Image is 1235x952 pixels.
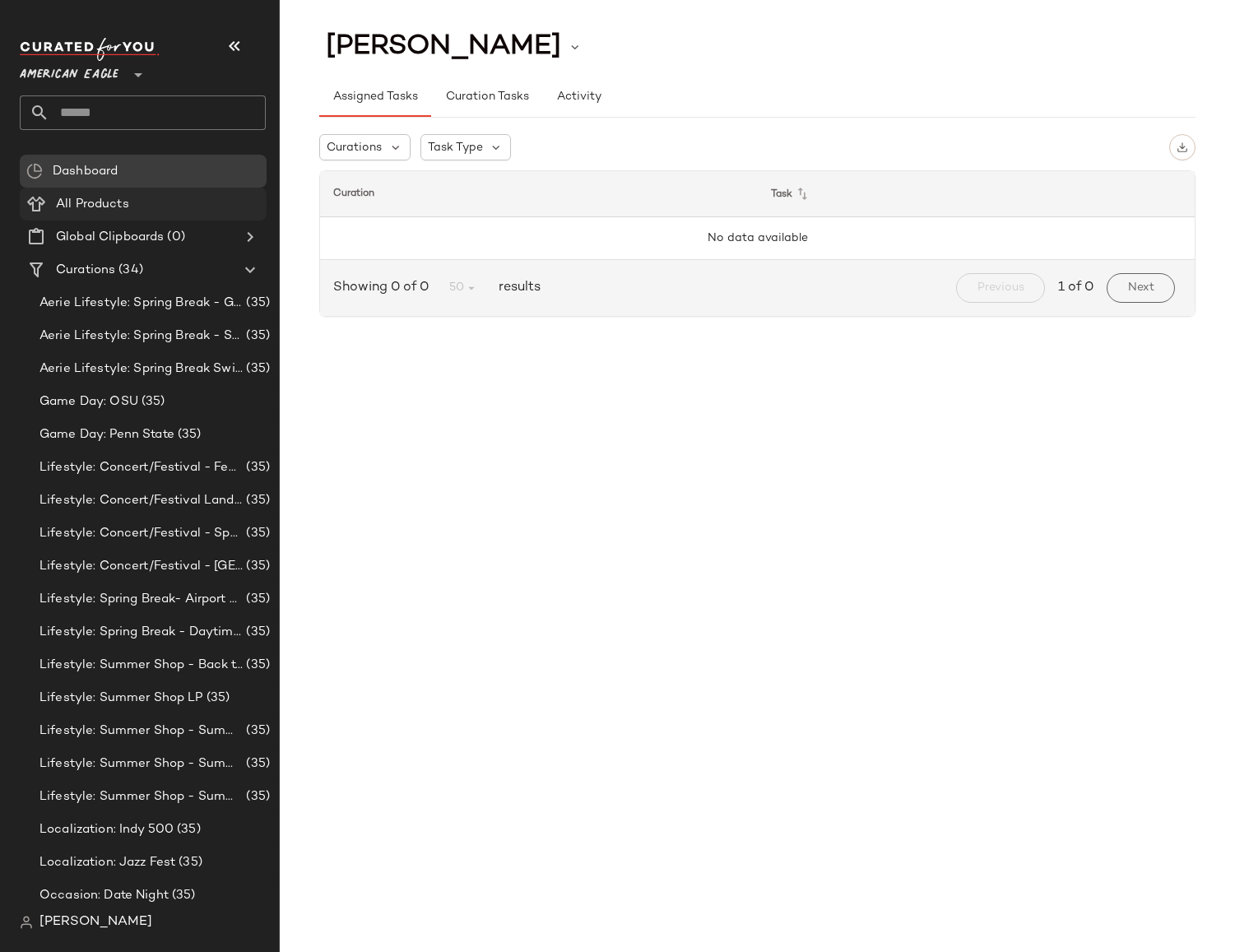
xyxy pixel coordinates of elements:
[169,886,196,905] span: (35)
[39,755,243,773] span: Lifestyle: Summer Shop - Summer Internship
[56,195,129,214] span: All Products
[444,91,528,104] span: Curation Tasks
[39,524,243,543] span: Lifestyle: Concert/Festival - Sporty
[243,557,270,576] span: (35)
[243,623,270,642] span: (35)
[174,820,201,839] span: (35)
[243,491,270,510] span: (35)
[492,278,541,298] span: results
[320,217,1195,260] td: No data available
[39,360,243,378] span: Aerie Lifestyle: Spring Break Swimsuits Landing Page
[39,392,138,411] span: Game Day: OSU
[39,557,243,576] span: Lifestyle: Concert/Festival - [GEOGRAPHIC_DATA]
[20,916,33,929] img: svg%3e
[39,787,243,806] span: Lifestyle: Summer Shop - Summer Study Sessions
[39,820,174,839] span: Localization: Indy 500
[175,853,202,872] span: (35)
[1058,278,1093,298] span: 1 of 0
[20,56,118,86] span: American Eagle
[243,722,270,741] span: (35)
[39,491,243,510] span: Lifestyle: Concert/Festival Landing Page
[320,171,758,217] th: Curation
[333,278,435,298] span: Showing 0 of 0
[203,689,230,708] span: (35)
[243,787,270,806] span: (35)
[243,755,270,773] span: (35)
[138,392,165,411] span: (35)
[327,139,382,156] span: Curations
[39,458,243,477] span: Lifestyle: Concert/Festival - Femme
[243,327,270,346] span: (35)
[56,228,164,247] span: Global Clipboards
[39,425,174,444] span: Game Day: Penn State
[53,162,118,181] span: Dashboard
[39,294,243,313] span: Aerie Lifestyle: Spring Break - Girly/Femme
[243,656,270,675] span: (35)
[758,171,1196,217] th: Task
[556,91,601,104] span: Activity
[56,261,115,280] span: Curations
[428,139,483,156] span: Task Type
[174,425,202,444] span: (35)
[39,656,243,675] span: Lifestyle: Summer Shop - Back to School Essentials
[39,689,203,708] span: Lifestyle: Summer Shop LP
[39,886,169,905] span: Occasion: Date Night
[164,228,184,247] span: (0)
[20,38,160,61] img: cfy_white_logo.C9jOOHJF.svg
[39,722,243,741] span: Lifestyle: Summer Shop - Summer Abroad
[39,913,152,932] span: [PERSON_NAME]
[243,458,270,477] span: (35)
[243,590,270,609] span: (35)
[1127,281,1154,295] span: Next
[39,853,175,872] span: Localization: Jazz Fest
[39,623,243,642] span: Lifestyle: Spring Break - Daytime Casual
[332,91,418,104] span: Assigned Tasks
[39,327,243,346] span: Aerie Lifestyle: Spring Break - Sporty
[39,590,243,609] span: Lifestyle: Spring Break- Airport Style
[243,360,270,378] span: (35)
[243,294,270,313] span: (35)
[243,524,270,543] span: (35)
[26,163,43,179] img: svg%3e
[115,261,143,280] span: (34)
[1177,142,1188,153] img: svg%3e
[326,31,561,63] span: [PERSON_NAME]
[1107,273,1175,303] button: Next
